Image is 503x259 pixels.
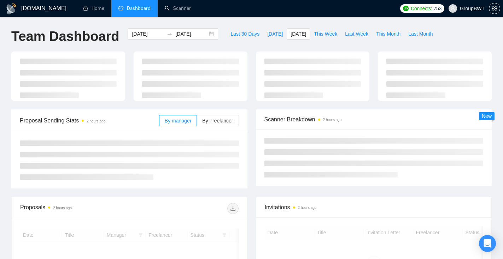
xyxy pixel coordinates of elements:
time: 2 hours ago [87,119,105,123]
span: user [450,6,455,11]
img: upwork-logo.png [403,6,409,11]
button: Last Week [341,28,372,40]
span: Invitations [265,203,483,212]
span: New [482,113,492,119]
img: logo [6,3,17,14]
span: Scanner Breakdown [264,115,484,124]
span: By manager [165,118,191,124]
span: [DATE] [267,30,283,38]
a: searchScanner [165,5,191,11]
span: Connects: [411,5,432,12]
span: This Week [314,30,337,38]
span: to [167,31,172,37]
span: Last Week [345,30,368,38]
button: [DATE] [287,28,310,40]
h1: Team Dashboard [11,28,119,45]
span: [DATE] [291,30,306,38]
span: Last Month [408,30,433,38]
span: Last 30 Days [230,30,259,38]
input: End date [175,30,207,38]
button: Last 30 Days [227,28,263,40]
div: Open Intercom Messenger [479,235,496,252]
span: This Month [376,30,400,38]
time: 2 hours ago [53,206,72,210]
span: 753 [434,5,441,12]
time: 2 hours ago [323,118,342,122]
span: Proposal Sending Stats [20,116,159,125]
a: setting [489,6,500,11]
button: [DATE] [263,28,287,40]
button: This Week [310,28,341,40]
input: Start date [132,30,164,38]
time: 2 hours ago [298,206,317,210]
span: Dashboard [127,5,151,11]
span: swap-right [167,31,172,37]
span: dashboard [118,6,123,11]
div: Proposals [20,203,129,214]
a: homeHome [83,5,104,11]
button: setting [489,3,500,14]
button: This Month [372,28,404,40]
span: By Freelancer [202,118,233,124]
button: Last Month [404,28,437,40]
